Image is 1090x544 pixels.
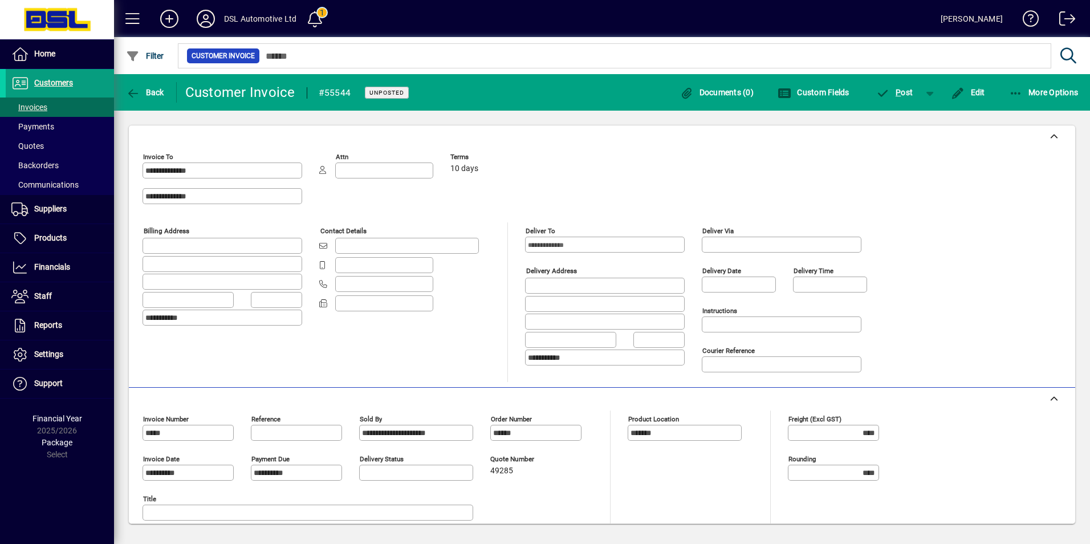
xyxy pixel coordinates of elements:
mat-label: Invoice number [143,415,189,423]
span: Payments [11,122,54,131]
mat-label: Courier Reference [702,347,755,355]
a: Invoices [6,98,114,117]
button: Profile [188,9,224,29]
mat-label: Deliver To [526,227,555,235]
mat-label: Rounding [788,455,816,463]
span: More Options [1009,88,1079,97]
button: Custom Fields [775,82,852,103]
span: Products [34,233,67,242]
a: Support [6,370,114,398]
a: Financials [6,253,114,282]
div: [PERSON_NAME] [941,10,1003,28]
span: Documents (0) [680,88,754,97]
span: Filter [126,51,164,60]
mat-label: Delivery status [360,455,404,463]
button: Post [871,82,919,103]
a: Home [6,40,114,68]
span: Customer Invoice [192,50,255,62]
span: Backorders [11,161,59,170]
mat-label: Invoice date [143,455,180,463]
button: Back [123,82,167,103]
span: Financials [34,262,70,271]
mat-label: Delivery time [794,267,833,275]
button: Documents (0) [677,82,757,103]
a: Staff [6,282,114,311]
mat-label: Deliver via [702,227,734,235]
mat-label: Title [143,495,156,503]
app-page-header-button: Back [114,82,177,103]
span: Customers [34,78,73,87]
span: Back [126,88,164,97]
mat-label: Instructions [702,307,737,315]
span: Reports [34,320,62,330]
span: 10 days [450,164,478,173]
span: Communications [11,180,79,189]
a: Reports [6,311,114,340]
span: Terms [450,153,519,161]
mat-label: Product location [628,415,679,423]
a: Products [6,224,114,253]
a: Logout [1051,2,1076,39]
a: Knowledge Base [1014,2,1039,39]
a: Suppliers [6,195,114,224]
div: DSL Automotive Ltd [224,10,296,28]
span: Package [42,438,72,447]
span: Support [34,379,63,388]
span: ost [876,88,913,97]
mat-label: Sold by [360,415,382,423]
a: Settings [6,340,114,369]
button: More Options [1006,82,1081,103]
mat-label: Payment due [251,455,290,463]
span: Quote number [490,456,559,463]
span: Unposted [369,89,404,96]
a: Backorders [6,156,114,175]
mat-label: Reference [251,415,280,423]
span: Home [34,49,55,58]
div: Customer Invoice [185,83,295,102]
span: Settings [34,350,63,359]
a: Communications [6,175,114,194]
span: Staff [34,291,52,301]
span: Edit [951,88,985,97]
mat-label: Attn [336,153,348,161]
a: Payments [6,117,114,136]
span: Quotes [11,141,44,151]
button: Edit [948,82,988,103]
span: Custom Fields [778,88,849,97]
mat-label: Delivery date [702,267,741,275]
span: Suppliers [34,204,67,213]
span: Invoices [11,103,47,112]
span: Financial Year [32,414,82,423]
mat-label: Freight (excl GST) [788,415,841,423]
span: 49285 [490,466,513,476]
div: #55544 [319,84,351,102]
mat-label: Invoice To [143,153,173,161]
span: P [896,88,901,97]
mat-label: Order number [491,415,532,423]
button: Filter [123,46,167,66]
button: Add [151,9,188,29]
a: Quotes [6,136,114,156]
